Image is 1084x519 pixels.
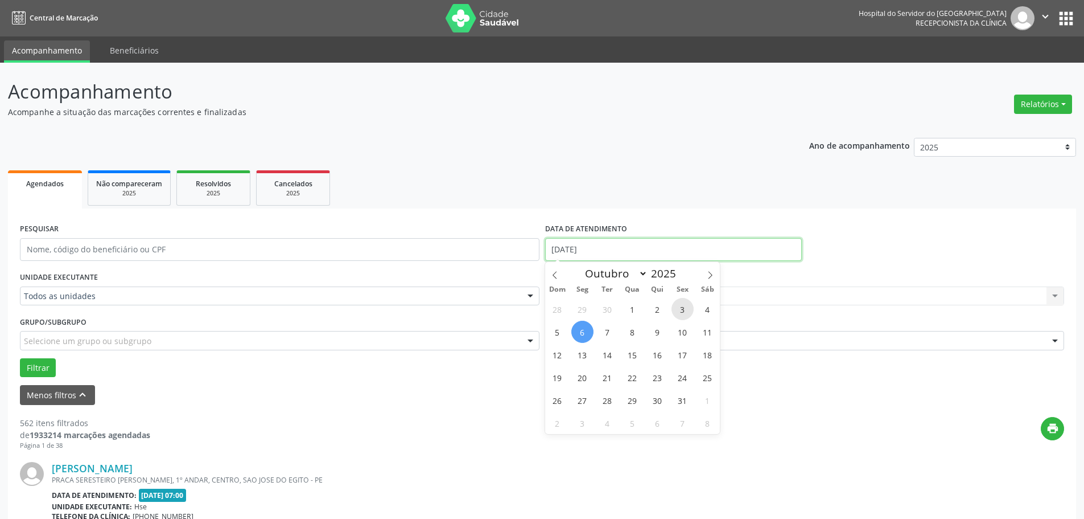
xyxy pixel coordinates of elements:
[646,412,669,434] span: Novembro 6, 2025
[20,358,56,378] button: Filtrar
[671,366,694,389] span: Outubro 24, 2025
[596,321,619,343] span: Outubro 7, 2025
[546,366,568,389] span: Outubro 19, 2025
[545,220,627,238] label: DATA DE ATENDIMENTO
[671,321,694,343] span: Outubro 10, 2025
[1056,9,1076,28] button: apps
[646,344,669,366] span: Outubro 16, 2025
[671,298,694,320] span: Outubro 3, 2025
[916,18,1007,28] span: Recepcionista da clínica
[621,389,644,411] span: Outubro 29, 2025
[571,366,593,389] span: Outubro 20, 2025
[596,366,619,389] span: Outubro 21, 2025
[20,220,59,238] label: PESQUISAR
[52,475,893,485] div: PRACA SERESTEIRO [PERSON_NAME], 1º ANDAR, CENTRO, SAO JOSE DO EGITO - PE
[621,298,644,320] span: Outubro 1, 2025
[4,40,90,63] a: Acompanhamento
[20,462,44,486] img: img
[859,9,1007,18] div: Hospital do Servidor do [GEOGRAPHIC_DATA]
[571,389,593,411] span: Outubro 27, 2025
[646,389,669,411] span: Outubro 30, 2025
[20,417,150,429] div: 562 itens filtrados
[696,366,719,389] span: Outubro 25, 2025
[20,385,95,405] button: Menos filtroskeyboard_arrow_up
[580,265,648,281] select: Month
[8,9,98,27] a: Central de Marcação
[545,286,570,293] span: Dom
[596,412,619,434] span: Novembro 4, 2025
[696,344,719,366] span: Outubro 18, 2025
[571,412,593,434] span: Novembro 3, 2025
[546,321,568,343] span: Outubro 5, 2025
[570,286,595,293] span: Seg
[30,430,150,440] strong: 1933214 marcações agendadas
[596,389,619,411] span: Outubro 28, 2025
[20,429,150,441] div: de
[1034,6,1056,30] button: 
[185,189,242,198] div: 2025
[102,40,167,60] a: Beneficiários
[1039,10,1052,23] i: 
[20,313,86,331] label: Grupo/Subgrupo
[646,321,669,343] span: Outubro 9, 2025
[546,389,568,411] span: Outubro 26, 2025
[648,266,685,281] input: Year
[696,412,719,434] span: Novembro 8, 2025
[546,298,568,320] span: Setembro 28, 2025
[621,321,644,343] span: Outubro 8, 2025
[265,189,322,198] div: 2025
[1014,95,1072,114] button: Relatórios
[646,366,669,389] span: Outubro 23, 2025
[1011,6,1034,30] img: img
[76,389,89,401] i: keyboard_arrow_up
[596,344,619,366] span: Outubro 14, 2025
[20,269,98,287] label: UNIDADE EXECUTANTE
[645,286,670,293] span: Qui
[96,179,162,189] span: Não compareceram
[20,238,539,261] input: Nome, código do beneficiário ou CPF
[52,491,137,500] b: Data de atendimento:
[671,412,694,434] span: Novembro 7, 2025
[620,286,645,293] span: Qua
[546,412,568,434] span: Novembro 2, 2025
[571,344,593,366] span: Outubro 13, 2025
[695,286,720,293] span: Sáb
[696,298,719,320] span: Outubro 4, 2025
[8,77,756,106] p: Acompanhamento
[8,106,756,118] p: Acompanhe a situação das marcações correntes e finalizadas
[671,389,694,411] span: Outubro 31, 2025
[24,291,516,302] span: Todos as unidades
[571,298,593,320] span: Setembro 29, 2025
[545,238,802,261] input: Selecione um intervalo
[26,179,64,189] span: Agendados
[196,179,231,189] span: Resolvidos
[20,441,150,451] div: Página 1 de 38
[809,138,910,152] p: Ano de acompanhamento
[30,13,98,23] span: Central de Marcação
[621,366,644,389] span: Outubro 22, 2025
[52,502,132,512] b: Unidade executante:
[595,286,620,293] span: Ter
[646,298,669,320] span: Outubro 2, 2025
[596,298,619,320] span: Setembro 30, 2025
[52,462,133,475] a: [PERSON_NAME]
[696,389,719,411] span: Novembro 1, 2025
[546,344,568,366] span: Outubro 12, 2025
[621,344,644,366] span: Outubro 15, 2025
[571,321,593,343] span: Outubro 6, 2025
[670,286,695,293] span: Sex
[274,179,312,189] span: Cancelados
[671,344,694,366] span: Outubro 17, 2025
[621,412,644,434] span: Novembro 5, 2025
[139,489,187,502] span: [DATE] 07:00
[696,321,719,343] span: Outubro 11, 2025
[1041,417,1064,440] button: print
[1046,422,1059,435] i: print
[24,335,151,347] span: Selecione um grupo ou subgrupo
[96,189,162,198] div: 2025
[134,502,147,512] span: Hse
